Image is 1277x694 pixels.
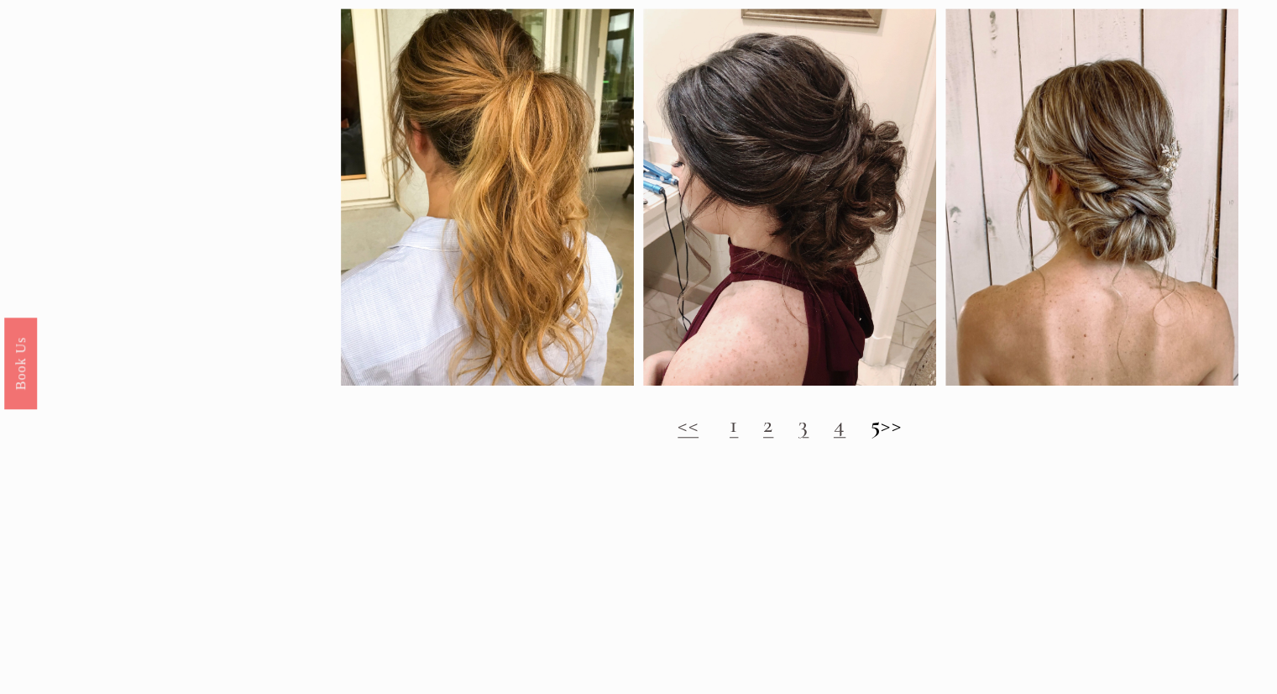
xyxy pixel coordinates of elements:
a: 3 [798,410,809,439]
a: 1 [730,410,738,439]
a: 2 [763,410,773,439]
a: Book Us [4,318,37,409]
strong: 5 [871,410,881,439]
h2: >> [341,411,1239,439]
a: 4 [834,410,845,439]
a: << [678,410,699,439]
